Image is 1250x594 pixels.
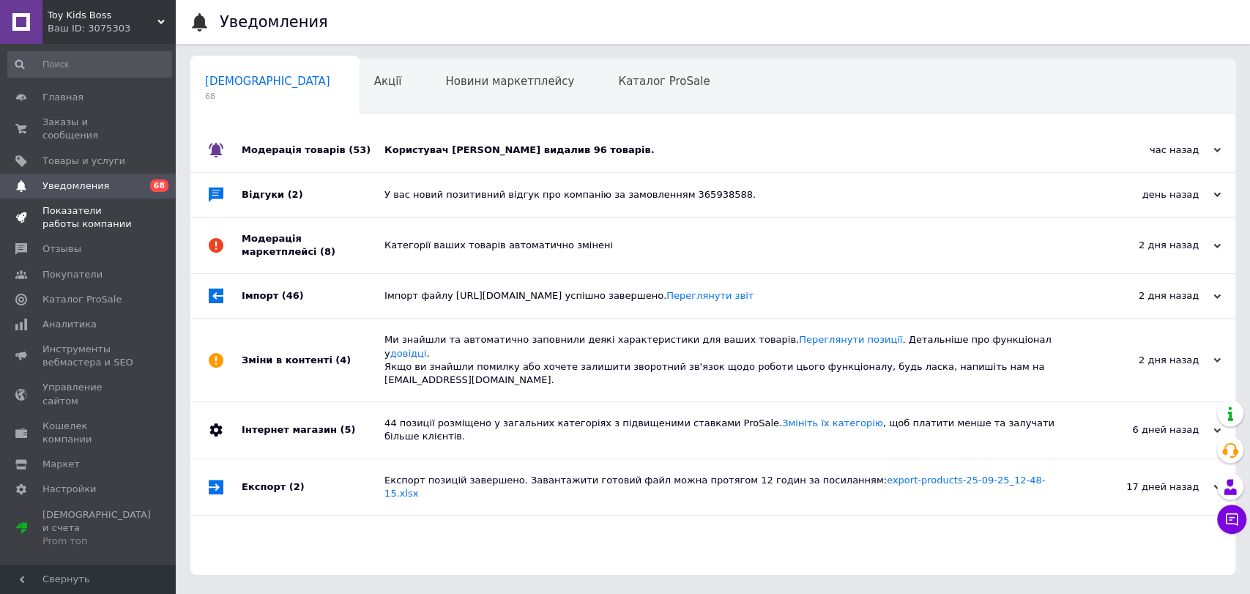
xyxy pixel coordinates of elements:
span: Уведомления [42,179,109,193]
div: Відгуки [242,173,384,217]
div: Модерація маркетплейсі [242,218,384,273]
span: Настройки [42,483,96,496]
div: день назад [1074,188,1221,201]
a: Змініть їх категорію [782,417,883,428]
div: Інтернет магазин [242,402,384,458]
div: Експорт позицій завершено. Завантажити готовий файл можна протягом 12 годин за посиланням: [384,474,1074,500]
span: Покупатели [42,268,103,281]
h1: Уведомления [220,13,328,31]
div: Ми знайшли та автоматично заповнили деякі характеристики для ваших товарів. . Детальніше про функ... [384,333,1074,387]
span: Каталог ProSale [42,293,122,306]
span: (4) [335,354,351,365]
span: Отзывы [42,242,81,256]
div: 2 дня назад [1074,239,1221,252]
a: Переглянути звіт [666,290,754,301]
span: Акції [374,75,402,88]
span: 68 [150,179,168,192]
span: (8) [320,246,335,257]
span: Новини маркетплейсу [445,75,574,88]
div: Імпорт [242,274,384,318]
div: Модерація товарів [242,128,384,172]
div: Користувач [PERSON_NAME] видалив 96 товарів. [384,144,1074,157]
a: довідці [390,348,427,359]
div: Зміни в контенті [242,319,384,401]
span: (2) [288,189,303,200]
span: (2) [289,481,305,492]
span: [DEMOGRAPHIC_DATA] и счета [42,508,151,549]
span: Маркет [42,458,80,471]
span: Товары и услуги [42,155,125,168]
span: Аналитика [42,318,97,331]
input: Поиск [7,51,172,78]
span: (53) [349,144,371,155]
div: 17 дней назад [1074,480,1221,494]
span: (46) [282,290,304,301]
span: Кошелек компании [42,420,135,446]
div: У вас новий позитивний відгук про компанію за замовленням 365938588. [384,188,1074,201]
div: 2 дня назад [1074,354,1221,367]
div: 44 позиції розміщено у загальних категоріях з підвищеними ставками ProSale. , щоб платити менше т... [384,417,1074,443]
div: 6 дней назад [1074,423,1221,437]
span: Главная [42,91,83,104]
span: 68 [205,91,330,102]
div: Ваш ID: 3075303 [48,22,176,35]
span: Показатели работы компании [42,204,135,231]
span: (5) [340,424,355,435]
div: Експорт [242,459,384,515]
div: Prom топ [42,535,151,548]
div: Імпорт файлу [URL][DOMAIN_NAME] успішно завершено. [384,289,1074,302]
span: Каталог ProSale [618,75,710,88]
span: Инструменты вебмастера и SEO [42,343,135,369]
span: Управление сайтом [42,381,135,407]
span: Заказы и сообщения [42,116,135,142]
div: Категорії ваших товарів автоматично змінені [384,239,1074,252]
span: Toy Kids Boss [48,9,157,22]
span: [DEMOGRAPHIC_DATA] [205,75,330,88]
div: 2 дня назад [1074,289,1221,302]
a: Переглянути позиції [799,334,902,345]
button: Чат с покупателем [1217,505,1246,534]
a: export-products-25-09-25_12-48-15.xlsx [384,475,1045,499]
div: час назад [1074,144,1221,157]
